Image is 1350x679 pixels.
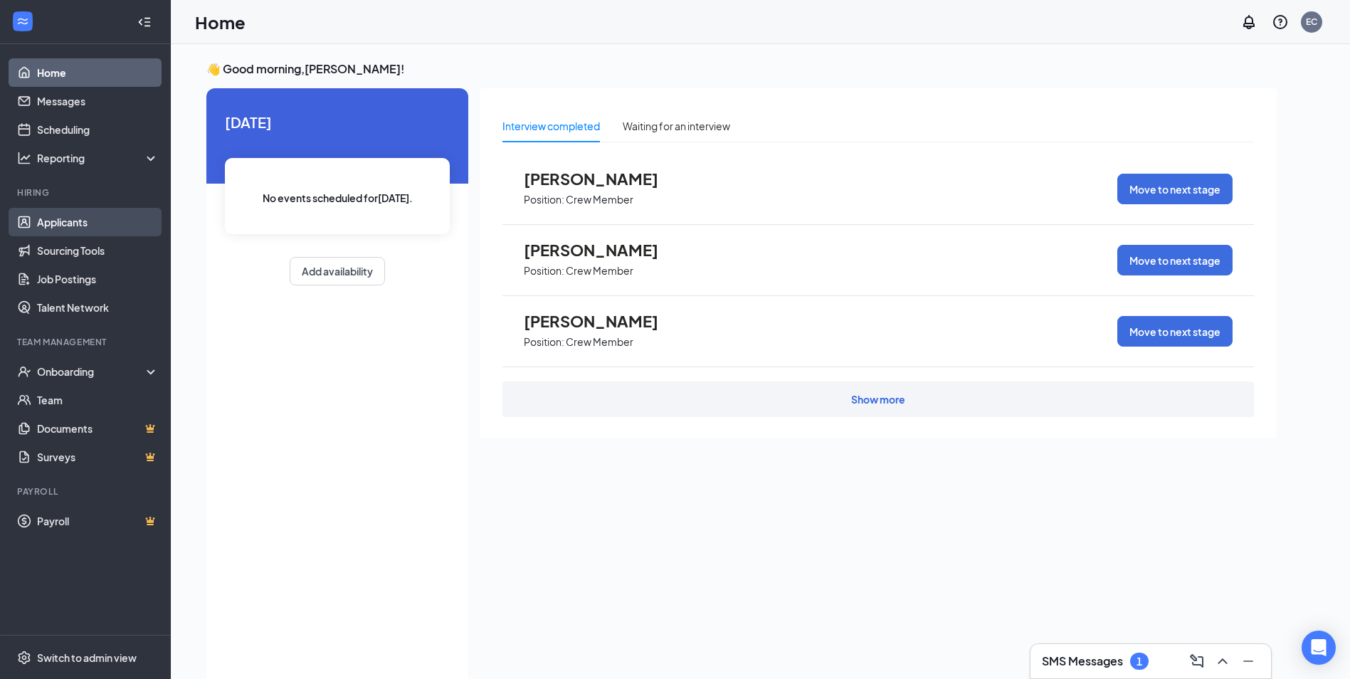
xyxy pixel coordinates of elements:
div: Reporting [37,151,159,165]
a: Talent Network [37,293,159,322]
button: Add availability [290,257,385,285]
button: Move to next stage [1117,316,1233,347]
p: Position: [524,335,564,349]
button: ComposeMessage [1186,650,1208,673]
a: Sourcing Tools [37,236,159,265]
p: Position: [524,264,564,278]
div: Switch to admin view [37,651,137,665]
h1: Home [195,10,246,34]
span: [PERSON_NAME] [524,312,680,330]
div: Payroll [17,485,156,498]
a: DocumentsCrown [37,414,159,443]
svg: Minimize [1240,653,1257,670]
a: Scheduling [37,115,159,144]
a: Home [37,58,159,87]
svg: UserCheck [17,364,31,379]
span: [PERSON_NAME] [524,169,680,188]
a: Messages [37,87,159,115]
svg: WorkstreamLogo [16,14,30,28]
div: Waiting for an interview [623,118,730,134]
p: Position: [524,193,564,206]
span: [PERSON_NAME] [524,241,680,259]
div: Team Management [17,336,156,348]
div: Show more [851,392,905,406]
div: Open Intercom Messenger [1302,631,1336,665]
button: Move to next stage [1117,174,1233,204]
div: Onboarding [37,364,147,379]
p: Crew Member [566,264,633,278]
h3: SMS Messages [1042,653,1123,669]
div: 1 [1137,656,1142,668]
h3: 👋 Good morning, [PERSON_NAME] ! [206,61,1277,77]
span: No events scheduled for [DATE] . [263,190,413,206]
div: EC [1306,16,1317,28]
a: Job Postings [37,265,159,293]
a: PayrollCrown [37,507,159,535]
button: ChevronUp [1211,650,1234,673]
p: Crew Member [566,193,633,206]
button: Minimize [1237,650,1260,673]
div: Hiring [17,186,156,199]
svg: Analysis [17,151,31,165]
p: Crew Member [566,335,633,349]
a: Team [37,386,159,414]
svg: Collapse [137,15,152,29]
svg: Settings [17,651,31,665]
svg: QuestionInfo [1272,14,1289,31]
svg: ComposeMessage [1188,653,1206,670]
button: Move to next stage [1117,245,1233,275]
span: [DATE] [225,111,450,133]
a: SurveysCrown [37,443,159,471]
a: Applicants [37,208,159,236]
div: Interview completed [502,118,600,134]
svg: ChevronUp [1214,653,1231,670]
svg: Notifications [1240,14,1257,31]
